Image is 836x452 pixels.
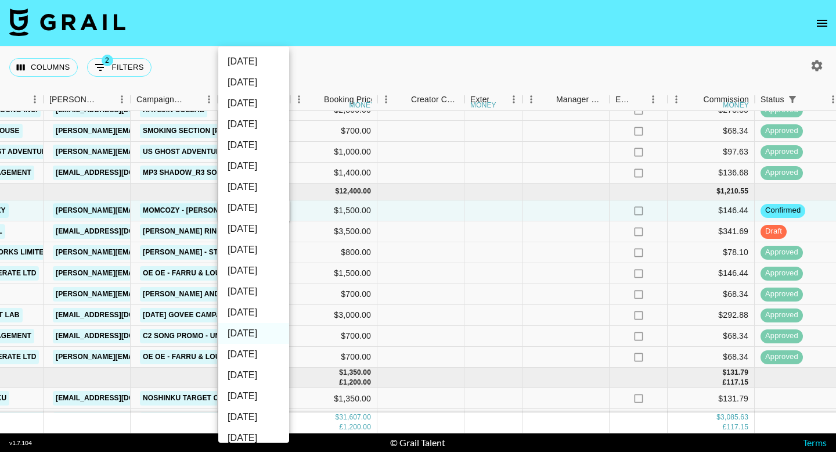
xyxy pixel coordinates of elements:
li: [DATE] [218,198,289,218]
li: [DATE] [218,51,289,72]
li: [DATE] [218,260,289,281]
li: [DATE] [218,93,289,114]
li: [DATE] [218,72,289,93]
li: [DATE] [218,407,289,428]
li: [DATE] [218,323,289,344]
li: [DATE] [218,344,289,365]
li: [DATE] [218,218,289,239]
li: [DATE] [218,239,289,260]
li: [DATE] [218,114,289,135]
li: [DATE] [218,177,289,198]
li: [DATE] [218,365,289,386]
li: [DATE] [218,135,289,156]
li: [DATE] [218,386,289,407]
li: [DATE] [218,428,289,449]
li: [DATE] [218,281,289,302]
li: [DATE] [218,156,289,177]
li: [DATE] [218,302,289,323]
